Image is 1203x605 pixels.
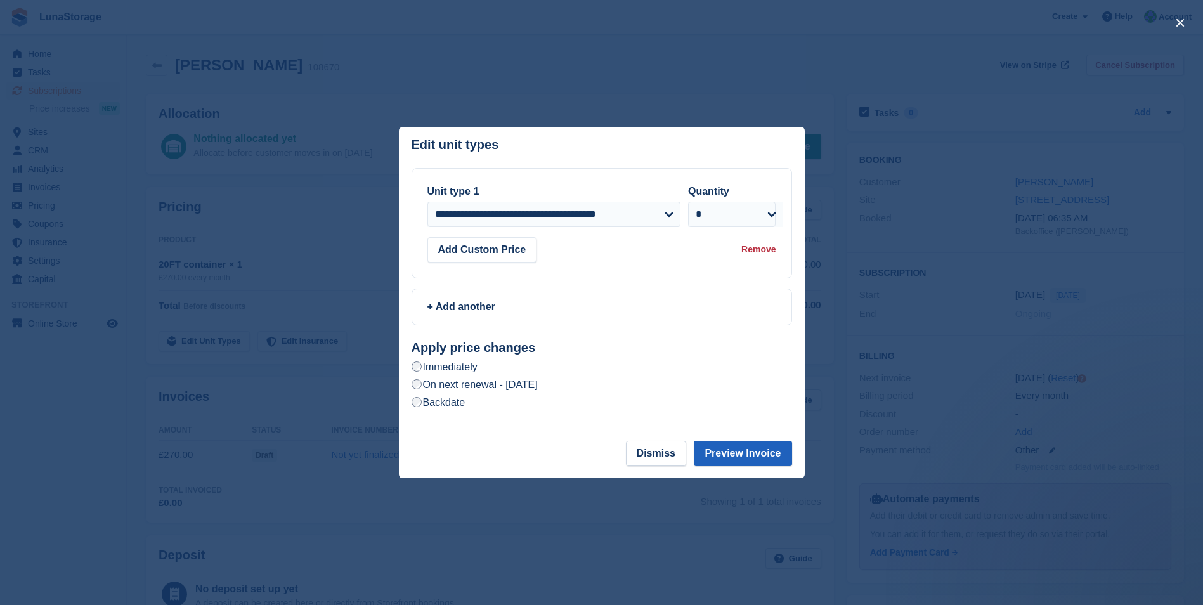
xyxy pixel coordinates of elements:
[741,243,776,256] div: Remove
[412,138,499,152] p: Edit unit types
[1170,13,1190,33] button: close
[688,186,729,197] label: Quantity
[427,186,479,197] label: Unit type 1
[412,379,422,389] input: On next renewal - [DATE]
[427,299,776,315] div: + Add another
[626,441,686,466] button: Dismiss
[694,441,791,466] button: Preview Invoice
[412,360,478,374] label: Immediately
[412,289,792,325] a: + Add another
[412,397,422,407] input: Backdate
[412,396,465,409] label: Backdate
[412,341,536,355] strong: Apply price changes
[427,237,537,263] button: Add Custom Price
[412,361,422,372] input: Immediately
[412,378,538,391] label: On next renewal - [DATE]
